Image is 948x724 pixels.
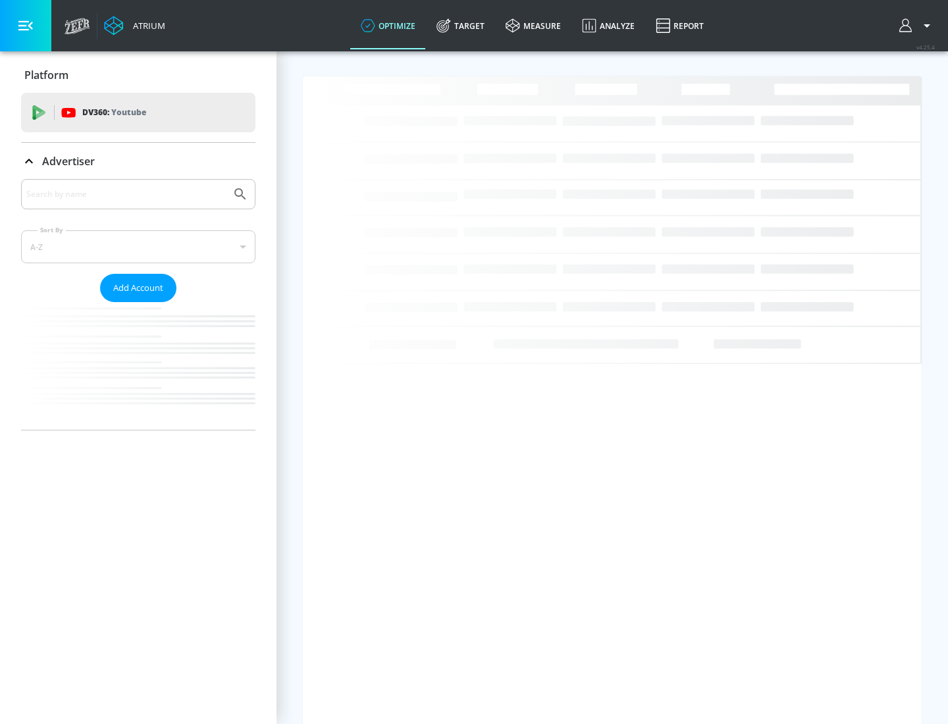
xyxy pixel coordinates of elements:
a: measure [495,2,571,49]
input: Search by name [26,186,226,203]
a: Report [645,2,714,49]
p: Platform [24,68,68,82]
a: Analyze [571,2,645,49]
span: v 4.25.4 [916,43,935,51]
span: Add Account [113,280,163,296]
p: Advertiser [42,154,95,168]
div: Atrium [128,20,165,32]
a: Target [426,2,495,49]
a: optimize [350,2,426,49]
div: Advertiser [21,179,255,430]
p: Youtube [111,105,146,119]
div: A-Z [21,230,255,263]
div: Advertiser [21,143,255,180]
label: Sort By [38,226,66,234]
a: Atrium [104,16,165,36]
nav: list of Advertiser [21,302,255,430]
div: DV360: Youtube [21,93,255,132]
div: Platform [21,57,255,93]
p: DV360: [82,105,146,120]
button: Add Account [100,274,176,302]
